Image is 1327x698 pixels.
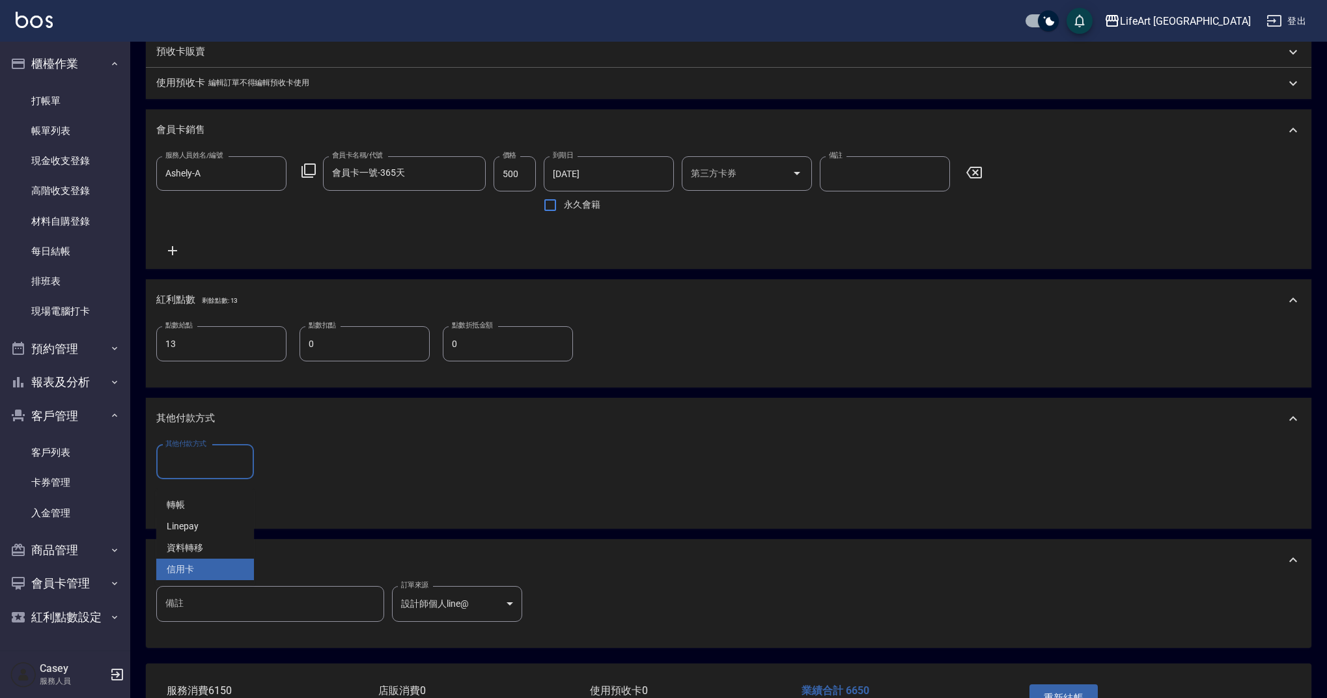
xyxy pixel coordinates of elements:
[165,150,223,160] label: 服務人員姓名/編號
[156,45,205,59] p: 預收卡販賣
[1120,13,1251,29] div: LifeArt [GEOGRAPHIC_DATA]
[167,684,232,697] span: 服務消費 6150
[146,109,1311,151] div: 會員卡銷售
[590,684,648,697] span: 使用預收卡 0
[5,266,125,296] a: 排班表
[544,156,665,191] input: Choose date, selected date is 2026-09-11
[5,296,125,326] a: 現場電腦打卡
[5,365,125,399] button: 報表及分析
[5,86,125,116] a: 打帳單
[156,537,254,559] span: 資料轉移
[156,559,254,580] span: 信用卡
[16,12,53,28] img: Logo
[309,320,336,330] label: 點數扣點
[452,320,493,330] label: 點數折抵金額
[378,684,426,697] span: 店販消費 0
[146,398,1311,440] div: 其他付款方式
[5,146,125,176] a: 現金收支登錄
[146,36,1311,68] div: 預收卡販賣
[5,116,125,146] a: 帳單列表
[5,566,125,600] button: 會員卡管理
[829,150,843,160] label: 備註
[156,123,205,137] p: 會員卡銷售
[165,439,206,449] label: 其他付款方式
[5,399,125,433] button: 客戶管理
[553,150,573,160] label: 到期日
[1067,8,1093,34] button: save
[503,150,516,160] label: 價格
[802,684,869,697] span: 業績合計 6650
[156,412,215,425] p: 其他付款方式
[5,332,125,366] button: 預約管理
[146,279,1311,321] div: 紅利點數剩餘點數: 13
[156,494,254,516] span: 轉帳
[40,675,106,687] p: 服務人員
[5,498,125,528] a: 入金管理
[392,586,522,621] div: 設計師個人line@
[156,293,238,307] p: 紅利點數
[5,533,125,567] button: 商品管理
[5,176,125,206] a: 高階收支登錄
[146,539,1311,581] div: 備註及來源
[5,438,125,468] a: 客戶列表
[5,468,125,497] a: 卡券管理
[332,150,383,160] label: 會員卡名稱/代號
[564,198,600,212] span: 永久會籍
[5,47,125,81] button: 櫃檯作業
[401,580,428,590] label: 訂單來源
[156,76,205,90] p: 使用預收卡
[787,163,807,184] button: Open
[5,236,125,266] a: 每日結帳
[165,320,193,330] label: 點數給點
[1261,9,1311,33] button: 登出
[156,516,254,537] span: Linepay
[40,662,106,675] h5: Casey
[202,297,238,304] span: 剩餘點數: 13
[5,600,125,634] button: 紅利點數設定
[208,76,309,90] p: 編輯訂單不得編輯預收卡使用
[10,662,36,688] img: Person
[146,68,1311,99] div: 使用預收卡編輯訂單不得編輯預收卡使用
[5,206,125,236] a: 材料自購登錄
[1099,8,1256,35] button: LifeArt [GEOGRAPHIC_DATA]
